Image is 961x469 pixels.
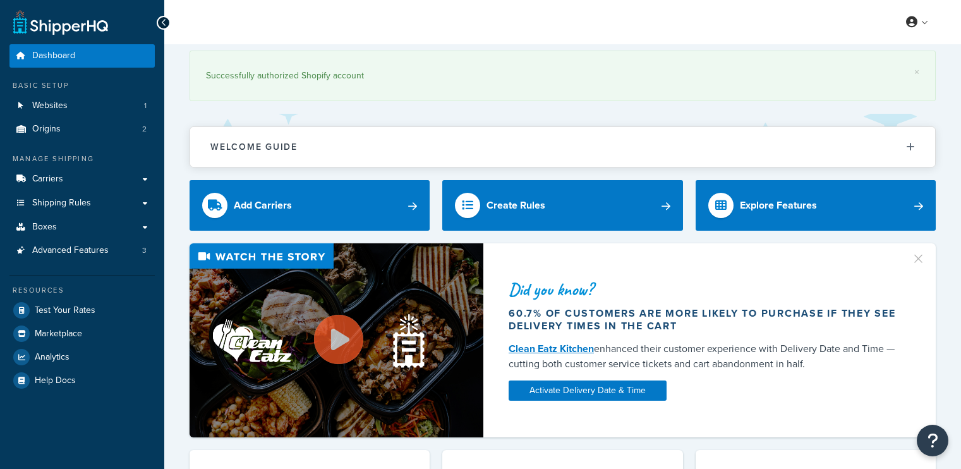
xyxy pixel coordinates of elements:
div: Manage Shipping [9,154,155,164]
span: Marketplace [35,329,82,339]
span: Analytics [35,352,70,363]
a: Clean Eatz Kitchen [509,341,594,356]
a: Test Your Rates [9,299,155,322]
span: Help Docs [35,375,76,386]
a: Shipping Rules [9,192,155,215]
img: Video thumbnail [190,243,483,437]
a: Carriers [9,167,155,191]
a: Dashboard [9,44,155,68]
div: Basic Setup [9,80,155,91]
button: Welcome Guide [190,127,935,167]
div: Resources [9,285,155,296]
li: Advanced Features [9,239,155,262]
a: Origins2 [9,118,155,141]
a: Activate Delivery Date & Time [509,381,667,401]
a: Add Carriers [190,180,430,231]
button: Open Resource Center [917,425,948,456]
a: Boxes [9,216,155,239]
a: Help Docs [9,369,155,392]
a: Analytics [9,346,155,368]
li: Websites [9,94,155,118]
div: enhanced their customer experience with Delivery Date and Time — cutting both customer service ti... [509,341,901,372]
div: Explore Features [740,197,817,214]
div: Create Rules [487,197,545,214]
a: Marketplace [9,322,155,345]
span: Test Your Rates [35,305,95,316]
a: Websites1 [9,94,155,118]
span: 1 [144,100,147,111]
span: Shipping Rules [32,198,91,209]
a: Advanced Features3 [9,239,155,262]
span: Boxes [32,222,57,233]
a: × [914,67,919,77]
div: Successfully authorized Shopify account [206,67,919,85]
span: Websites [32,100,68,111]
li: Origins [9,118,155,141]
span: Origins [32,124,61,135]
span: 2 [142,124,147,135]
a: Explore Features [696,180,936,231]
h2: Welcome Guide [210,142,298,152]
div: Did you know? [509,281,901,298]
span: Advanced Features [32,245,109,256]
span: 3 [142,245,147,256]
div: 60.7% of customers are more likely to purchase if they see delivery times in the cart [509,307,901,332]
span: Dashboard [32,51,75,61]
a: Create Rules [442,180,682,231]
div: Add Carriers [234,197,292,214]
span: Carriers [32,174,63,185]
